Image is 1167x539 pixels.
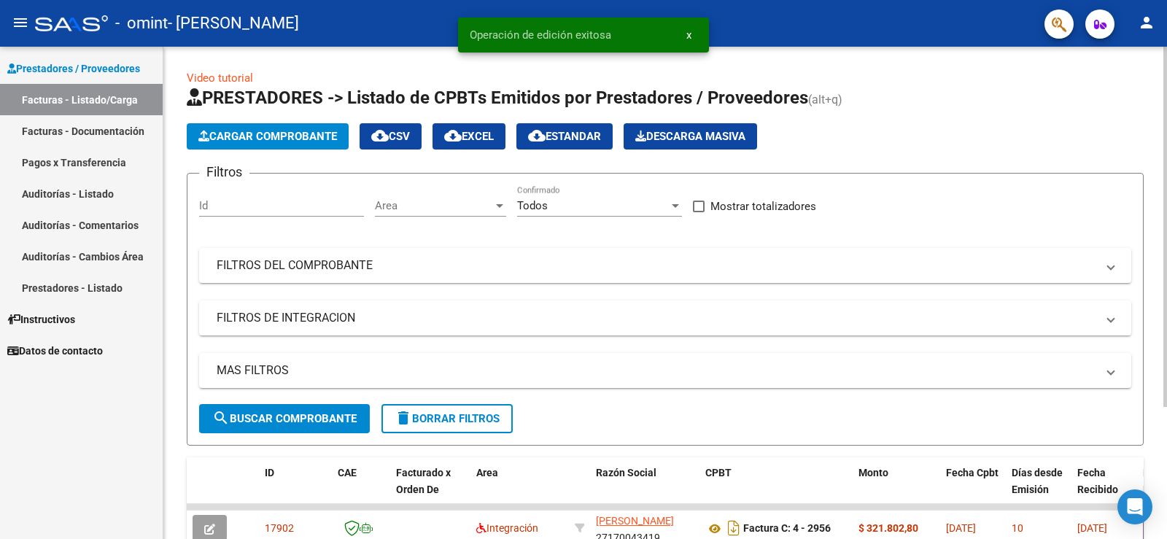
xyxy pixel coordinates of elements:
span: CPBT [705,467,732,478]
datatable-header-cell: CAE [332,457,390,521]
span: Razón Social [596,467,656,478]
mat-expansion-panel-header: FILTROS DEL COMPROBANTE [199,248,1131,283]
span: - omint [115,7,168,39]
span: [DATE] [1077,522,1107,534]
datatable-header-cell: Fecha Recibido [1071,457,1137,521]
span: CSV [371,130,410,143]
span: Fecha Recibido [1077,467,1118,495]
mat-panel-title: FILTROS DE INTEGRACION [217,310,1096,326]
span: Area [476,467,498,478]
span: Estandar [528,130,601,143]
button: Descarga Masiva [624,123,757,150]
datatable-header-cell: CPBT [699,457,853,521]
span: Cargar Comprobante [198,130,337,143]
datatable-header-cell: Facturado x Orden De [390,457,470,521]
span: Días desde Emisión [1012,467,1063,495]
app-download-masive: Descarga masiva de comprobantes (adjuntos) [624,123,757,150]
a: Video tutorial [187,71,253,85]
strong: Factura C: 4 - 2956 [743,523,831,535]
h3: Filtros [199,162,249,182]
span: CAE [338,467,357,478]
mat-icon: cloud_download [371,127,389,144]
span: Fecha Cpbt [946,467,999,478]
mat-icon: cloud_download [528,127,546,144]
mat-expansion-panel-header: MAS FILTROS [199,353,1131,388]
mat-panel-title: FILTROS DEL COMPROBANTE [217,257,1096,274]
span: 17902 [265,522,294,534]
span: Borrar Filtros [395,412,500,425]
strong: $ 321.802,80 [858,522,918,534]
span: ID [265,467,274,478]
mat-panel-title: MAS FILTROS [217,362,1096,379]
span: Facturado x Orden De [396,467,451,495]
span: [PERSON_NAME] [596,515,674,527]
mat-icon: menu [12,14,29,31]
span: Descarga Masiva [635,130,745,143]
datatable-header-cell: Razón Social [590,457,699,521]
span: Datos de contacto [7,343,103,359]
button: Buscar Comprobante [199,404,370,433]
span: Monto [858,467,888,478]
span: Instructivos [7,311,75,327]
mat-icon: cloud_download [444,127,462,144]
span: Operación de edición exitosa [470,28,611,42]
button: Cargar Comprobante [187,123,349,150]
span: EXCEL [444,130,494,143]
span: Area [375,199,493,212]
datatable-header-cell: Monto [853,457,940,521]
button: CSV [360,123,422,150]
span: x [686,28,691,42]
span: [DATE] [946,522,976,534]
span: Todos [517,199,548,212]
span: PRESTADORES -> Listado de CPBTs Emitidos por Prestadores / Proveedores [187,88,808,108]
datatable-header-cell: Fecha Cpbt [940,457,1006,521]
div: Open Intercom Messenger [1117,489,1152,524]
mat-expansion-panel-header: FILTROS DE INTEGRACION [199,300,1131,336]
button: Borrar Filtros [381,404,513,433]
mat-icon: person [1138,14,1155,31]
span: 10 [1012,522,1023,534]
span: Prestadores / Proveedores [7,61,140,77]
datatable-header-cell: Area [470,457,569,521]
button: EXCEL [433,123,505,150]
datatable-header-cell: Días desde Emisión [1006,457,1071,521]
button: x [675,22,703,48]
span: Mostrar totalizadores [710,198,816,215]
span: - [PERSON_NAME] [168,7,299,39]
span: (alt+q) [808,93,842,106]
button: Estandar [516,123,613,150]
mat-icon: search [212,409,230,427]
span: Buscar Comprobante [212,412,357,425]
datatable-header-cell: ID [259,457,332,521]
span: Integración [476,522,538,534]
mat-icon: delete [395,409,412,427]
